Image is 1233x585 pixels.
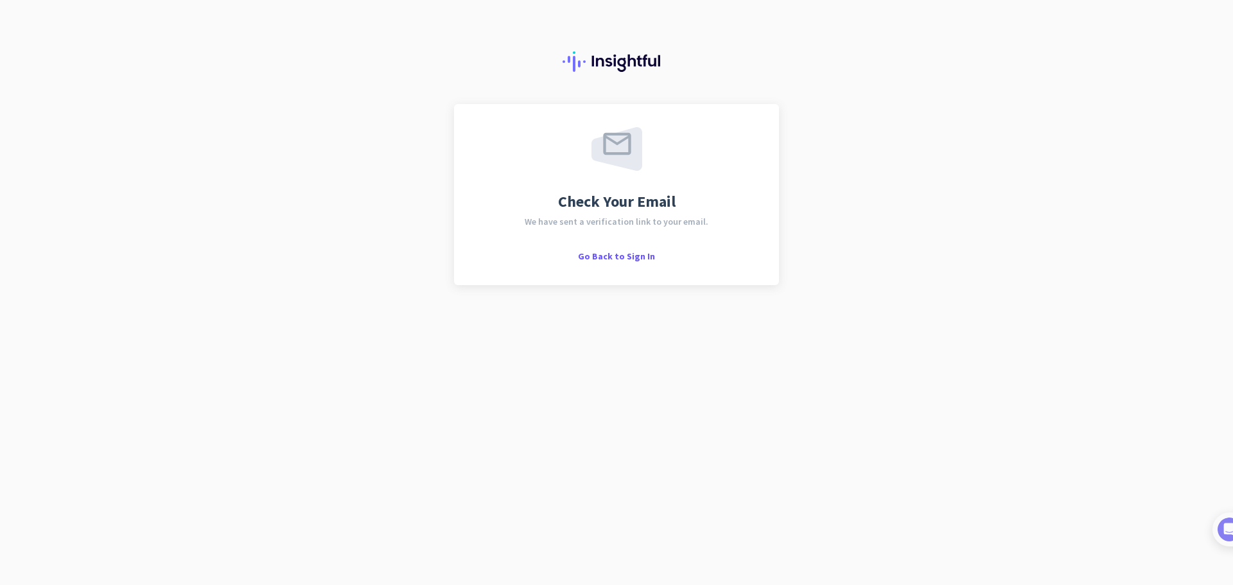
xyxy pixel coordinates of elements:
[525,217,708,226] span: We have sent a verification link to your email.
[591,127,642,171] img: email-sent
[558,194,676,209] span: Check Your Email
[578,250,655,262] span: Go Back to Sign In
[563,51,670,72] img: Insightful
